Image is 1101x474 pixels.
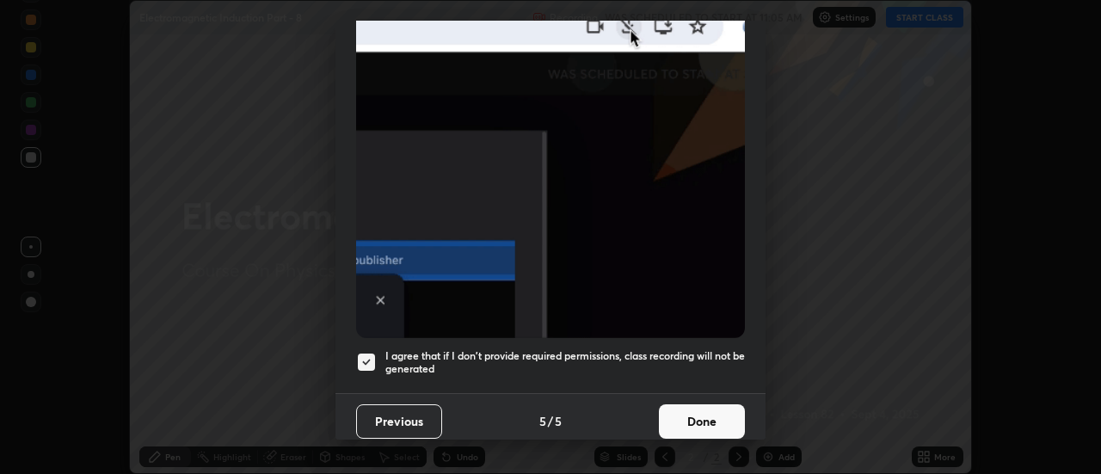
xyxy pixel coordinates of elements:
[539,412,546,430] h4: 5
[385,349,745,376] h5: I agree that if I don't provide required permissions, class recording will not be generated
[659,404,745,439] button: Done
[555,412,562,430] h4: 5
[548,412,553,430] h4: /
[356,404,442,439] button: Previous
